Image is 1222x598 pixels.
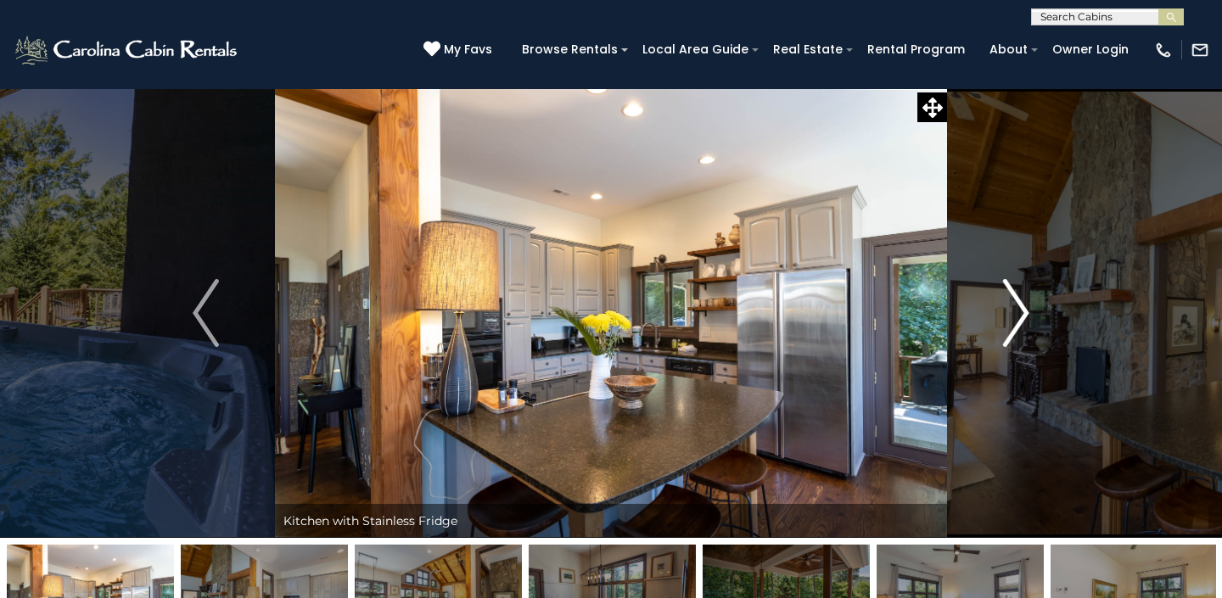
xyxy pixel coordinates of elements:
a: Local Area Guide [634,36,757,63]
button: Previous [137,88,275,538]
img: phone-regular-white.png [1154,41,1173,59]
a: Rental Program [859,36,973,63]
img: mail-regular-white.png [1191,41,1209,59]
a: My Favs [423,41,496,59]
div: Kitchen with Stainless Fridge [275,504,947,538]
span: My Favs [444,41,492,59]
img: arrow [193,279,218,347]
a: Real Estate [765,36,851,63]
img: arrow [1003,279,1029,347]
a: Browse Rentals [513,36,626,63]
a: Owner Login [1044,36,1137,63]
button: Next [947,88,1085,538]
a: About [981,36,1036,63]
img: White-1-2.png [13,33,242,67]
